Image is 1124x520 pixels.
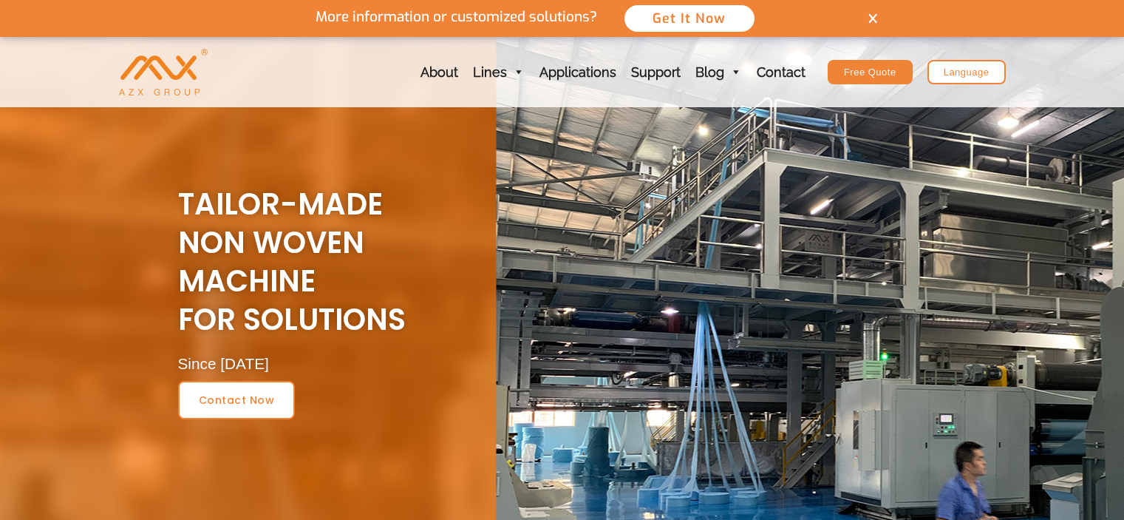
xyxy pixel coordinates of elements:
span: contact now [199,395,275,405]
div: Since [DATE] [178,354,969,374]
a: Language [927,60,1006,84]
a: Free Quote [828,60,913,84]
a: Contact [749,37,813,107]
h2: Tailor-Made NON WOVEN MACHINE For Solutions [178,185,984,339]
a: Applications [532,37,624,107]
a: AZX Nonwoven Machine [119,64,208,78]
a: Support [624,37,688,107]
p: More information or customized solutions? [303,9,610,26]
a: Lines [466,37,532,107]
button: Get It Now [623,4,756,33]
a: contact now [178,381,296,419]
a: About [413,37,466,107]
a: Blog [688,37,749,107]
